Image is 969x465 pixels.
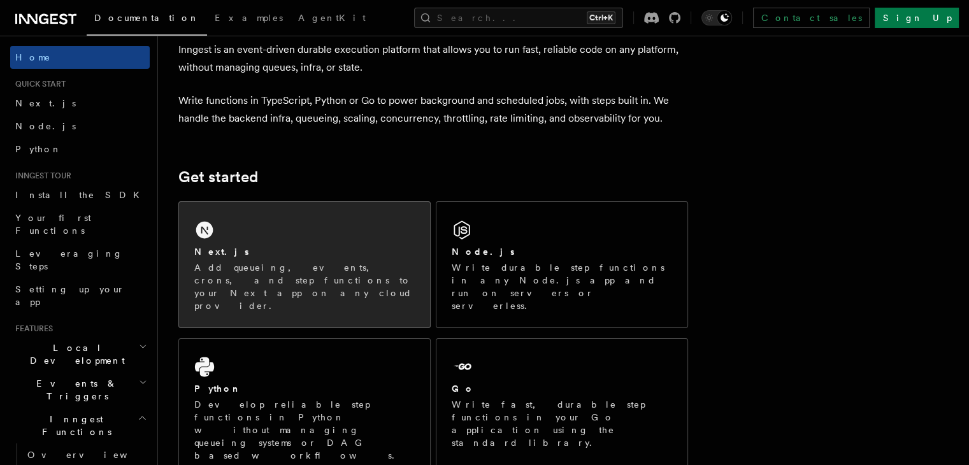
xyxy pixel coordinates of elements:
[15,213,91,236] span: Your first Functions
[10,115,150,138] a: Node.js
[436,201,688,328] a: Node.jsWrite durable step functions in any Node.js app and run on servers or serverless.
[10,46,150,69] a: Home
[10,242,150,278] a: Leveraging Steps
[452,398,672,449] p: Write fast, durable step functions in your Go application using the standard library.
[10,138,150,161] a: Python
[10,413,138,438] span: Inngest Functions
[452,382,475,395] h2: Go
[15,98,76,108] span: Next.js
[15,248,123,271] span: Leveraging Steps
[15,121,76,131] span: Node.js
[178,201,431,328] a: Next.jsAdd queueing, events, crons, and step functions to your Next app on any cloud provider.
[178,92,688,127] p: Write functions in TypeScript, Python or Go to power background and scheduled jobs, with steps bu...
[10,206,150,242] a: Your first Functions
[875,8,959,28] a: Sign Up
[291,4,373,34] a: AgentKit
[10,92,150,115] a: Next.js
[207,4,291,34] a: Examples
[27,450,159,460] span: Overview
[15,51,51,64] span: Home
[753,8,870,28] a: Contact sales
[701,10,732,25] button: Toggle dark mode
[452,261,672,312] p: Write durable step functions in any Node.js app and run on servers or serverless.
[15,144,62,154] span: Python
[15,284,125,307] span: Setting up your app
[94,13,199,23] span: Documentation
[414,8,623,28] button: Search...Ctrl+K
[10,183,150,206] a: Install the SDK
[10,336,150,372] button: Local Development
[10,408,150,443] button: Inngest Functions
[194,245,249,258] h2: Next.js
[15,190,147,200] span: Install the SDK
[10,171,71,181] span: Inngest tour
[178,168,258,186] a: Get started
[587,11,615,24] kbd: Ctrl+K
[10,377,139,403] span: Events & Triggers
[194,398,415,462] p: Develop reliable step functions in Python without managing queueing systems or DAG based workflows.
[87,4,207,36] a: Documentation
[298,13,366,23] span: AgentKit
[194,261,415,312] p: Add queueing, events, crons, and step functions to your Next app on any cloud provider.
[10,372,150,408] button: Events & Triggers
[10,79,66,89] span: Quick start
[10,341,139,367] span: Local Development
[178,41,688,76] p: Inngest is an event-driven durable execution platform that allows you to run fast, reliable code ...
[194,382,241,395] h2: Python
[10,278,150,313] a: Setting up your app
[452,245,515,258] h2: Node.js
[215,13,283,23] span: Examples
[10,324,53,334] span: Features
